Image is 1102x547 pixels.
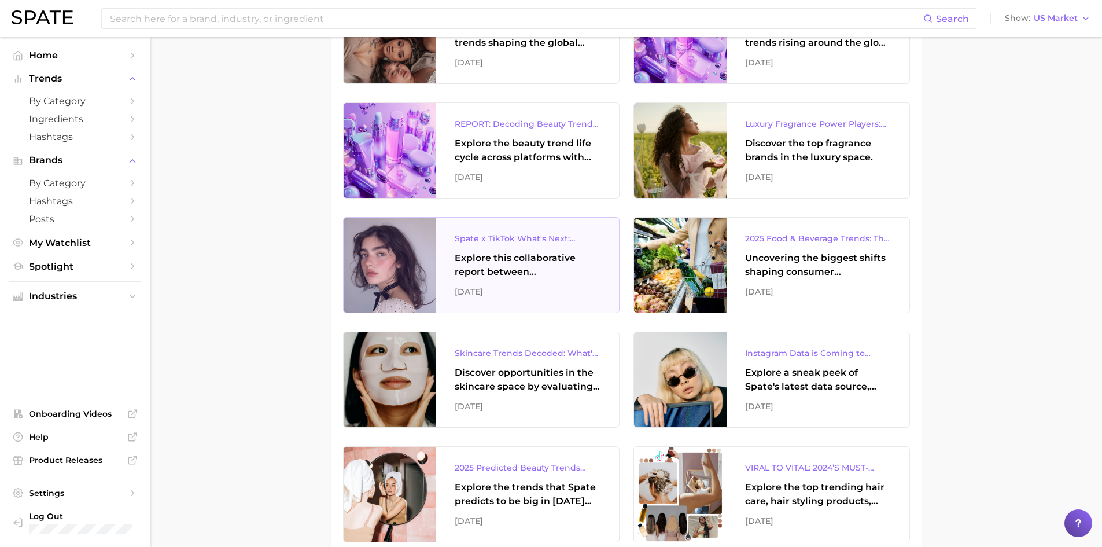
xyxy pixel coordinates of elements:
[745,117,891,131] div: Luxury Fragrance Power Players: Consumers’ Brand Favorites
[745,137,891,164] div: Discover the top fragrance brands in the luxury space.
[29,178,121,189] span: by Category
[455,480,600,508] div: Explore the trends that Spate predicts to be big in [DATE] across the skin, hair, makeup, body, a...
[109,9,923,28] input: Search here for a brand, industry, or ingredient
[455,346,600,360] div: Skincare Trends Decoded: What's Popular According to Google Search & TikTok
[9,70,141,87] button: Trends
[745,399,891,413] div: [DATE]
[455,285,600,299] div: [DATE]
[9,428,141,446] a: Help
[29,50,121,61] span: Home
[9,210,141,228] a: Posts
[455,137,600,164] div: Explore the beauty trend life cycle across platforms with exclusive insights from Spate’s Popular...
[455,170,600,184] div: [DATE]
[745,251,891,279] div: Uncovering the biggest shifts shaping consumer preferences.
[745,514,891,528] div: [DATE]
[455,117,600,131] div: REPORT: Decoding Beauty Trends & Platform Dynamics on Google, TikTok & Instagram
[29,432,121,442] span: Help
[29,214,121,225] span: Posts
[29,113,121,124] span: Ingredients
[29,291,121,302] span: Industries
[9,192,141,210] a: Hashtags
[745,346,891,360] div: Instagram Data is Coming to Spate
[12,10,73,24] img: SPATE
[343,332,620,428] a: Skincare Trends Decoded: What's Popular According to Google Search & TikTokDiscover opportunities...
[745,170,891,184] div: [DATE]
[29,455,121,465] span: Product Releases
[633,332,910,428] a: Instagram Data is Coming to SpateExplore a sneak peek of Spate's latest data source, Instagram, t...
[9,405,141,423] a: Onboarding Videos
[9,508,141,538] a: Log out. Currently logged in with e-mail jtalpos@milanicosmetics.com.
[29,96,121,107] span: by Category
[745,232,891,245] div: 2025 Food & Beverage Trends: The Biggest Trends According to TikTok & Google Search
[633,217,910,313] a: 2025 Food & Beverage Trends: The Biggest Trends According to TikTok & Google SearchUncovering the...
[343,217,620,313] a: Spate x TikTok What's Next: Beauty EditionExplore this collaborative report between [PERSON_NAME]...
[1002,11,1093,26] button: ShowUS Market
[455,366,600,394] div: Discover opportunities in the skincare space by evaluating the face product and face concerns dri...
[745,366,891,394] div: Explore a sneak peek of Spate's latest data source, Instagram, through this spotlight report.
[29,74,121,84] span: Trends
[9,152,141,169] button: Brands
[9,451,141,469] a: Product Releases
[29,261,121,272] span: Spotlight
[9,174,141,192] a: by Category
[455,251,600,279] div: Explore this collaborative report between [PERSON_NAME] and TikTok to explore the next big beauty...
[9,288,141,305] button: Industries
[29,488,121,498] span: Settings
[745,285,891,299] div: [DATE]
[1034,15,1078,21] span: US Market
[9,258,141,276] a: Spotlight
[9,110,141,128] a: Ingredients
[29,131,121,142] span: Hashtags
[745,480,891,508] div: Explore the top trending hair care, hair styling products, and hair colors driving the TikTok hai...
[455,399,600,413] div: [DATE]
[9,46,141,64] a: Home
[29,511,150,522] span: Log Out
[455,56,600,69] div: [DATE]
[9,92,141,110] a: by Category
[633,102,910,199] a: Luxury Fragrance Power Players: Consumers’ Brand FavoritesDiscover the top fragrance brands in th...
[9,234,141,252] a: My Watchlist
[29,409,121,419] span: Onboarding Videos
[633,446,910,542] a: VIRAL TO VITAL: 2024’S MUST-KNOW HAIR TRENDS ON TIKTOKExplore the top trending hair care, hair st...
[343,102,620,199] a: REPORT: Decoding Beauty Trends & Platform Dynamics on Google, TikTok & InstagramExplore the beaut...
[745,461,891,475] div: VIRAL TO VITAL: 2024’S MUST-KNOW HAIR TRENDS ON TIKTOK
[9,128,141,146] a: Hashtags
[936,13,969,24] span: Search
[9,484,141,502] a: Settings
[29,237,121,248] span: My Watchlist
[343,446,620,542] a: 2025 Predicted Beauty Trends ReportExplore the trends that Spate predicts to be big in [DATE] acr...
[1005,15,1030,21] span: Show
[455,461,600,475] div: 2025 Predicted Beauty Trends Report
[455,232,600,245] div: Spate x TikTok What's Next: Beauty Edition
[455,514,600,528] div: [DATE]
[29,155,121,166] span: Brands
[29,196,121,207] span: Hashtags
[745,56,891,69] div: [DATE]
